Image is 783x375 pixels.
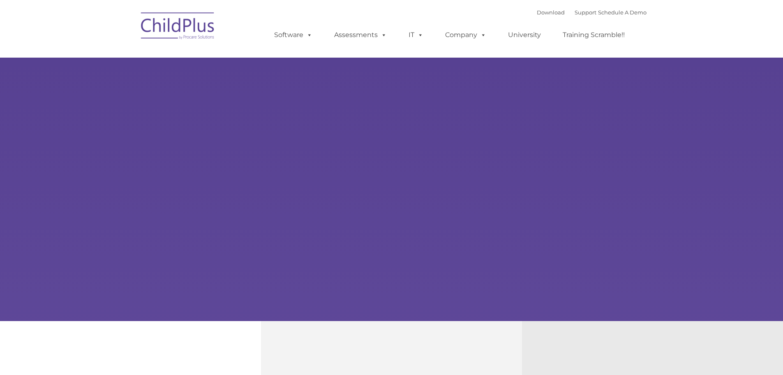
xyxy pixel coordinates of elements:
[326,27,395,43] a: Assessments
[137,7,219,48] img: ChildPlus by Procare Solutions
[537,9,647,16] font: |
[500,27,549,43] a: University
[266,27,321,43] a: Software
[437,27,494,43] a: Company
[598,9,647,16] a: Schedule A Demo
[537,9,565,16] a: Download
[554,27,633,43] a: Training Scramble!!
[400,27,432,43] a: IT
[575,9,596,16] a: Support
